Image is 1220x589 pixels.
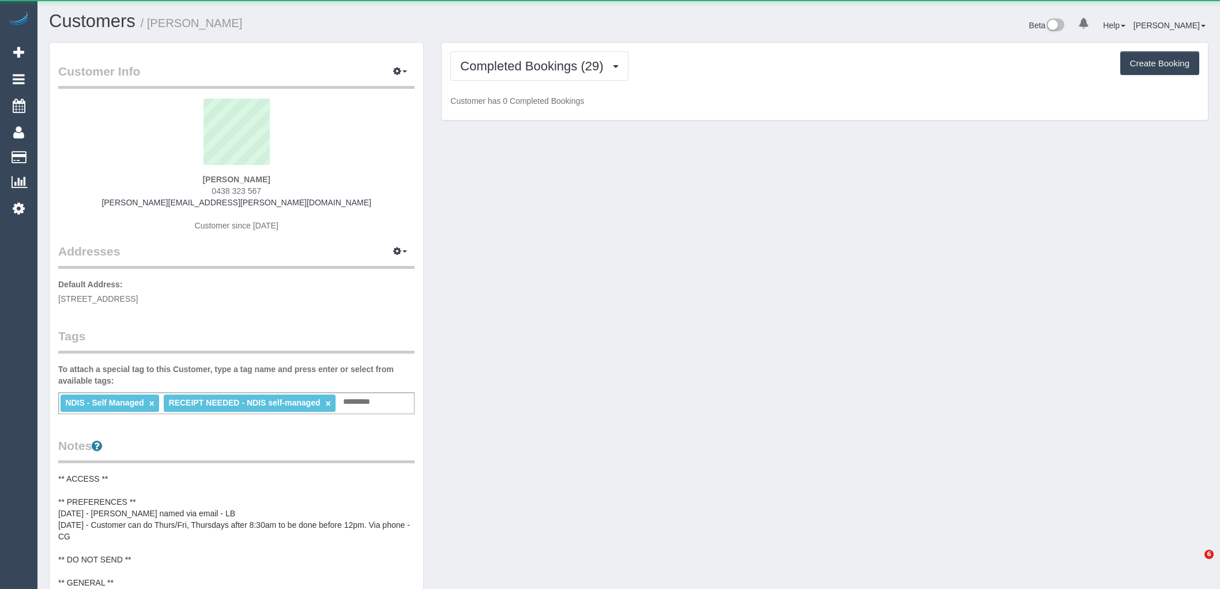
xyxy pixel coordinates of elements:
span: [STREET_ADDRESS] [58,294,138,303]
iframe: Intercom live chat [1181,550,1208,577]
label: Default Address: [58,279,123,290]
span: NDIS - Self Managed [65,398,144,407]
a: Help [1103,21,1125,30]
button: Completed Bookings (29) [450,51,628,81]
strong: [PERSON_NAME] [202,175,270,184]
a: Beta [1029,21,1065,30]
a: [PERSON_NAME][EMAIL_ADDRESS][PERSON_NAME][DOMAIN_NAME] [101,198,371,207]
a: × [325,399,330,408]
span: 0438 323 567 [212,186,261,196]
p: Customer has 0 Completed Bookings [450,95,1199,107]
span: RECEIPT NEEDED - NDIS self-managed [169,398,321,407]
span: Customer since [DATE] [195,221,278,230]
legend: Tags [58,328,415,354]
label: To attach a special tag to this Customer, type a tag name and press enter or select from availabl... [58,363,415,387]
a: [PERSON_NAME] [1134,21,1206,30]
legend: Notes [58,437,415,463]
small: / [PERSON_NAME] [141,17,243,29]
span: Completed Bookings (29) [460,59,609,73]
img: New interface [1045,18,1064,33]
a: Customers [49,11,135,31]
button: Create Booking [1120,51,1199,76]
img: Automaid Logo [7,12,30,28]
a: × [149,399,154,408]
span: 6 [1204,550,1214,559]
legend: Customer Info [58,63,415,89]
